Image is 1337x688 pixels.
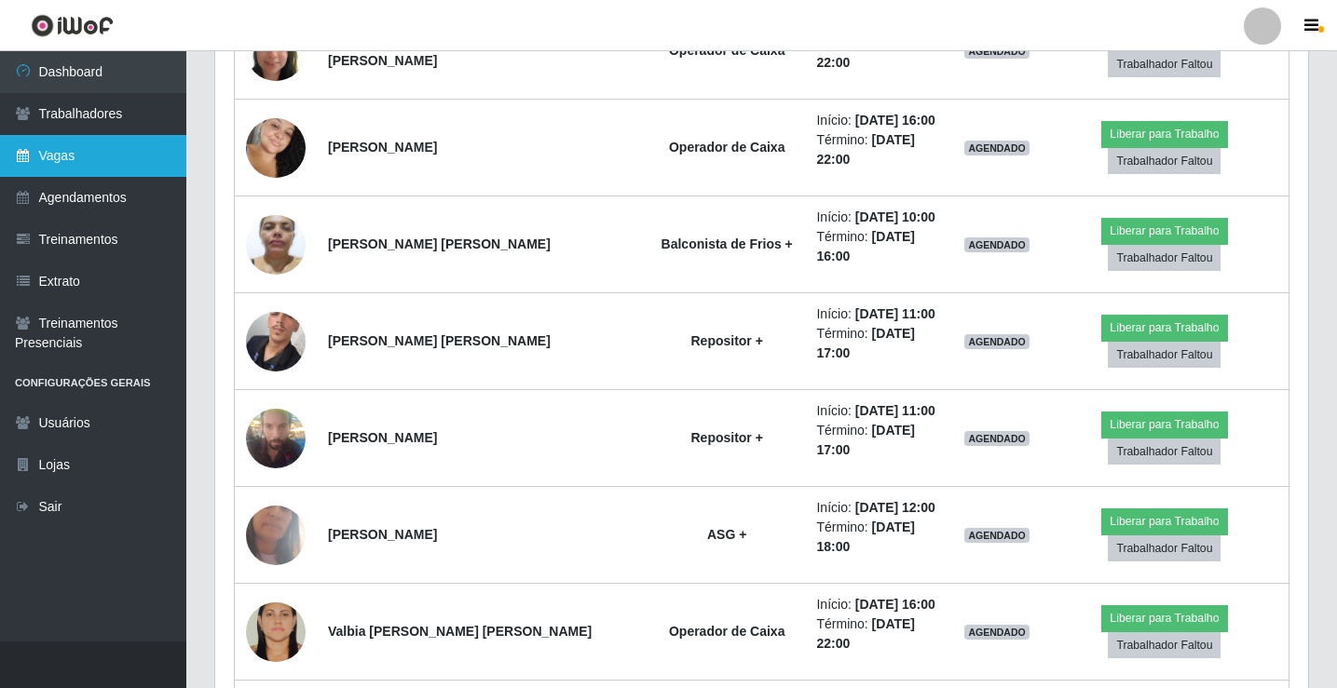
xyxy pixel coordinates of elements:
[31,14,114,37] img: CoreUI Logo
[855,403,935,418] time: [DATE] 11:00
[328,34,551,68] strong: [PERSON_NAME] [PERSON_NAME] [PERSON_NAME]
[1108,632,1221,658] button: Trabalhador Faltou
[1101,508,1227,534] button: Liberar para Trabalho
[328,333,551,348] strong: [PERSON_NAME] [PERSON_NAME]
[328,527,437,542] strong: [PERSON_NAME]
[964,141,1030,155] span: AGENDADO
[1108,438,1221,465] button: Trabalhador Faltou
[690,430,762,445] strong: Repositor +
[816,498,942,518] li: Início:
[855,500,935,515] time: [DATE] 12:00
[328,624,592,639] strong: Valbia [PERSON_NAME] [PERSON_NAME]
[816,401,942,421] li: Início:
[246,398,306,478] img: 1746535301909.jpeg
[816,614,942,654] li: Término:
[964,625,1030,640] span: AGENDADO
[964,237,1030,252] span: AGENDADO
[707,527,746,542] strong: ASG +
[1108,342,1221,368] button: Trabalhador Faltou
[246,468,306,600] img: 1703291316528.jpeg
[816,227,942,266] li: Término:
[246,587,306,676] img: 1693145473232.jpeg
[1108,51,1221,77] button: Trabalhador Faltou
[816,34,942,73] li: Término:
[1101,121,1227,147] button: Liberar para Trabalho
[964,528,1030,543] span: AGENDADO
[1108,148,1221,174] button: Trabalhador Faltou
[246,102,306,194] img: 1750087788307.jpeg
[1108,535,1221,561] button: Trabalhador Faltou
[816,111,942,130] li: Início:
[1101,315,1227,341] button: Liberar para Trabalho
[669,140,785,155] strong: Operador de Caixa
[816,518,942,557] li: Término:
[855,113,935,128] time: [DATE] 16:00
[855,597,935,612] time: [DATE] 16:00
[690,333,762,348] strong: Repositor +
[1101,605,1227,631] button: Liberar para Trabalho
[964,44,1030,59] span: AGENDADO
[855,209,935,224] time: [DATE] 10:00
[669,624,785,639] strong: Operador de Caixa
[816,421,942,460] li: Término:
[816,595,942,614] li: Início:
[816,324,942,363] li: Término:
[964,431,1030,446] span: AGENDADO
[816,208,942,227] li: Início:
[246,205,306,284] img: 1707253848276.jpeg
[816,130,942,169] li: Término:
[964,334,1030,349] span: AGENDADO
[1101,218,1227,244] button: Liberar para Trabalho
[328,140,437,155] strong: [PERSON_NAME]
[328,236,551,251] strong: [PERSON_NAME] [PERSON_NAME]
[246,275,306,408] img: 1756670424361.jpeg
[1101,411,1227,438] button: Liberar para Trabalho
[855,306,935,321] time: [DATE] 11:00
[328,430,437,445] strong: [PERSON_NAME]
[816,304,942,324] li: Início:
[662,236,793,251] strong: Balconista de Frios +
[1108,245,1221,271] button: Trabalhador Faltou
